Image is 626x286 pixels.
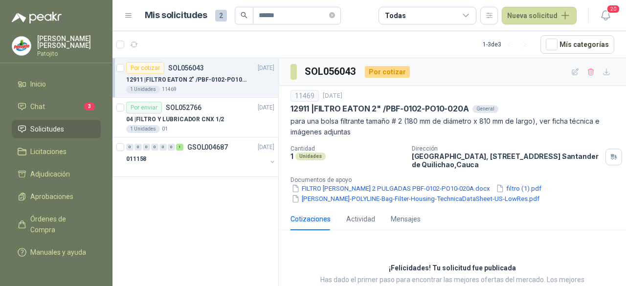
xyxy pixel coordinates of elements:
[12,187,101,206] a: Aprobaciones
[187,144,228,151] p: GSOL004687
[412,152,602,169] p: [GEOGRAPHIC_DATA], [STREET_ADDRESS] Santander de Quilichao , Cauca
[540,35,614,54] button: Mís categorías
[291,194,540,204] button: [PERSON_NAME]-POLYLINE-Bag-Filter-Housing-TechnicaDataSheet-US-LowRes.pdf
[126,154,146,164] p: 011158
[291,90,319,102] div: 11469
[215,10,227,22] span: 2
[12,97,101,116] a: Chat3
[295,153,326,160] div: Unidades
[126,125,160,133] div: 1 Unidades
[168,144,175,151] div: 0
[30,247,86,258] span: Manuales y ayuda
[12,165,101,183] a: Adjudicación
[258,64,274,73] p: [DATE]
[305,64,357,79] h3: SOL056043
[168,65,204,71] p: SOL056043
[502,7,577,24] button: Nueva solicitud
[12,75,101,93] a: Inicio
[159,144,167,151] div: 0
[385,10,405,21] div: Todas
[126,75,248,85] p: 12911 | FILTRO EATON 2" /PBF-0102-PO10-020A
[126,86,160,93] div: 1 Unidades
[134,144,142,151] div: 0
[12,142,101,161] a: Licitaciones
[30,124,64,134] span: Solicitudes
[291,183,491,194] button: FILTRO [PERSON_NAME] 2 PULGADAS PBF-0102-PO10-020A.docx
[12,210,101,239] a: Órdenes de Compra
[12,120,101,138] a: Solicitudes
[323,91,342,101] p: [DATE]
[291,145,404,152] p: Cantidad
[365,66,410,78] div: Por cotizar
[145,8,207,22] h1: Mis solicitudes
[30,101,45,112] span: Chat
[84,103,95,110] span: 3
[472,105,498,113] div: General
[126,115,224,124] p: 04 | FILTRO Y LUBRICADOR CNX 1/2
[329,12,335,18] span: close-circle
[37,51,101,57] p: Patojito
[495,183,542,194] button: filtro (1).pdf
[483,37,533,52] div: 1 - 3 de 3
[12,37,31,55] img: Company Logo
[12,243,101,262] a: Manuales y ayuda
[391,214,421,224] div: Mensajes
[291,116,614,137] p: para una bolsa filtrante tamaño # 2 (180 mm de diámetro x 810 mm de largo), ver ficha técnica e i...
[258,103,274,112] p: [DATE]
[37,35,101,49] p: [PERSON_NAME] [PERSON_NAME]
[241,12,247,19] span: search
[30,79,46,89] span: Inicio
[12,12,62,23] img: Logo peakr
[112,98,278,137] a: Por enviarSOL052766[DATE] 04 |FILTRO Y LUBRICADOR CNX 1/21 Unidades01
[30,146,67,157] span: Licitaciones
[389,263,516,274] h3: ¡Felicidades! Tu solicitud fue publicada
[126,141,276,173] a: 0 0 0 0 0 0 1 GSOL004687[DATE] 011158
[329,11,335,20] span: close-circle
[412,145,602,152] p: Dirección
[112,58,278,98] a: Por cotizarSOL056043[DATE] 12911 |FILTRO EATON 2" /PBF-0102-PO10-020A1 Unidades11469
[291,176,622,183] p: Documentos de apoyo
[176,144,183,151] div: 1
[166,104,201,111] p: SOL052766
[258,143,274,152] p: [DATE]
[151,144,158,151] div: 0
[162,86,177,93] p: 11469
[126,102,162,113] div: Por enviar
[346,214,375,224] div: Actividad
[606,4,620,14] span: 20
[291,104,469,114] p: 12911 | FILTRO EATON 2" /PBF-0102-PO10-020A
[291,152,293,160] p: 1
[30,169,70,179] span: Adjudicación
[162,125,168,133] p: 01
[126,62,164,74] div: Por cotizar
[30,214,91,235] span: Órdenes de Compra
[291,214,331,224] div: Cotizaciones
[597,7,614,24] button: 20
[143,144,150,151] div: 0
[30,191,73,202] span: Aprobaciones
[126,144,134,151] div: 0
